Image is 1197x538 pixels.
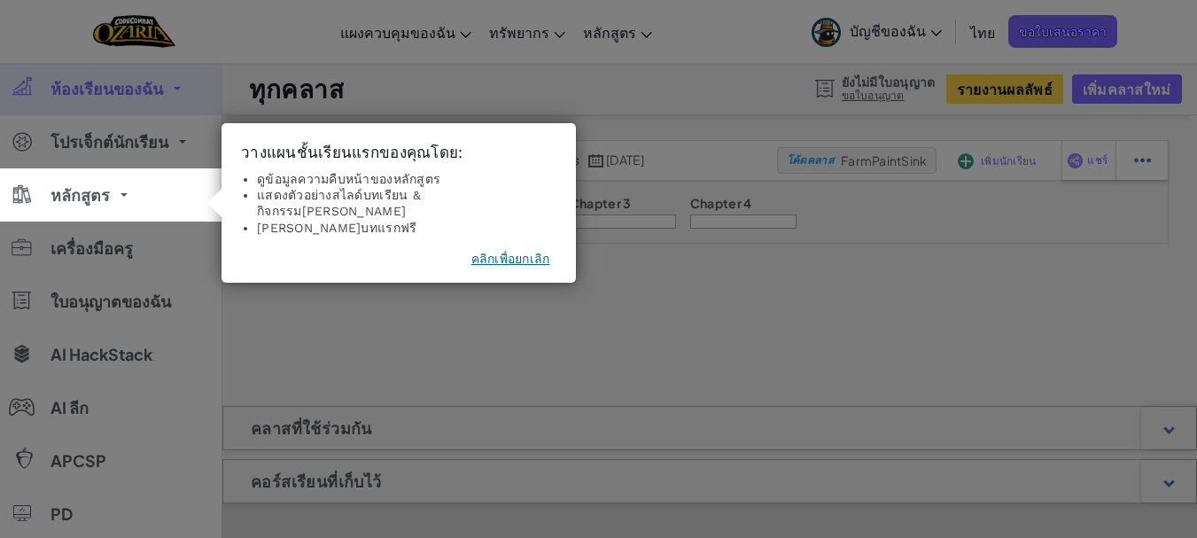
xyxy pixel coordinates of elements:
button: คลิกเพื่อยกเลิก [471,250,550,268]
li: ดูข้อมูลความคืบหน้าของหลักสูตร [257,171,556,187]
li: [PERSON_NAME]บทแรกฟรี [257,220,556,236]
li: แสดงตัวอย่างสไลด์บทเรียน & กิจกรรม[PERSON_NAME] [257,187,556,219]
h3: วางแผนชั้นเรียนแรกของคุณโดย: [241,143,556,162]
span: หลักสูตร [51,187,110,203]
